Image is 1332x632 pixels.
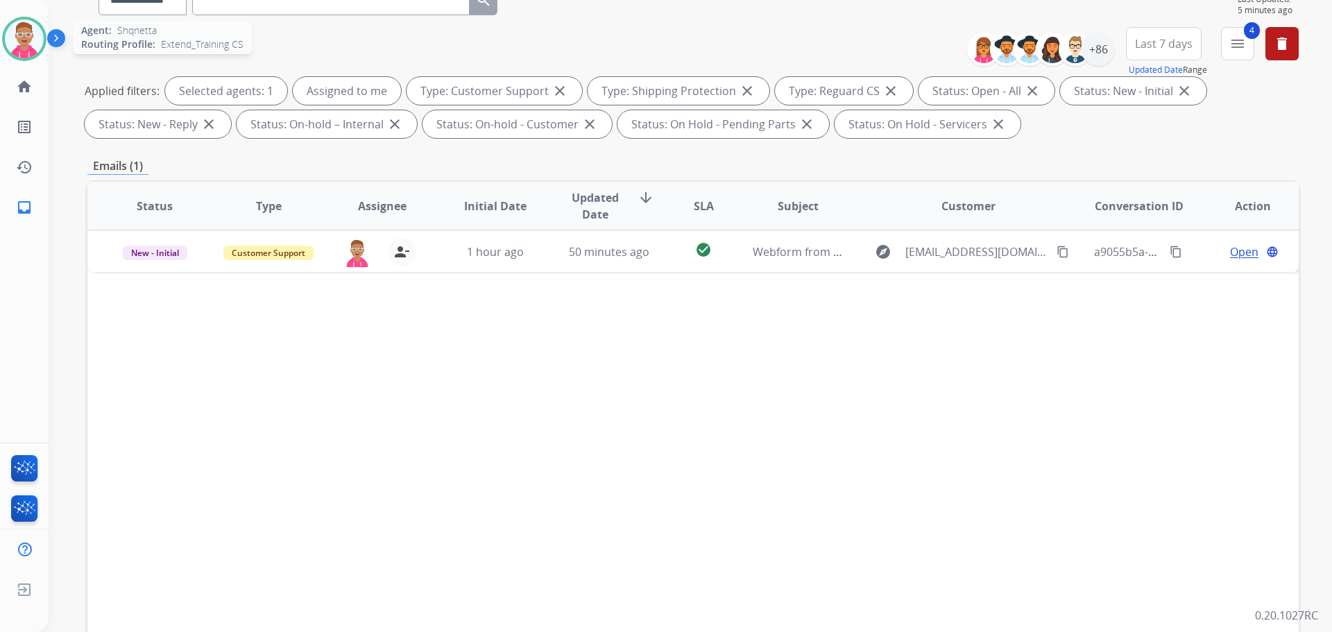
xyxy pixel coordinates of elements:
[739,83,755,99] mat-icon: close
[1221,27,1254,60] button: 4
[1082,33,1115,66] div: +86
[237,110,417,138] div: Status: On-hold – Internal
[552,83,568,99] mat-icon: close
[835,110,1021,138] div: Status: On Hold - Servicers
[799,116,815,133] mat-icon: close
[617,110,829,138] div: Status: On Hold - Pending Parts
[16,119,33,135] mat-icon: list_alt
[1135,41,1193,46] span: Last 7 days
[569,244,649,259] span: 50 minutes ago
[165,77,287,105] div: Selected agents: 1
[882,83,899,99] mat-icon: close
[1129,65,1183,76] button: Updated Date
[5,19,44,58] img: avatar
[200,116,217,133] mat-icon: close
[1229,35,1246,52] mat-icon: menu
[1057,246,1069,258] mat-icon: content_copy
[422,110,612,138] div: Status: On-hold - Customer
[1266,246,1279,258] mat-icon: language
[293,77,401,105] div: Assigned to me
[775,77,913,105] div: Type: Reguard CS
[581,116,598,133] mat-icon: close
[1024,83,1041,99] mat-icon: close
[1129,64,1207,76] span: Range
[393,244,410,260] mat-icon: person_remove
[467,244,524,259] span: 1 hour ago
[1274,35,1290,52] mat-icon: delete
[1230,244,1258,260] span: Open
[358,198,407,214] span: Assignee
[256,198,282,214] span: Type
[1244,22,1260,39] span: 4
[905,244,1048,260] span: [EMAIL_ADDRESS][DOMAIN_NAME]
[1255,607,1318,624] p: 0.20.1027RC
[123,246,187,260] span: New - Initial
[85,110,231,138] div: Status: New - Reply
[137,198,173,214] span: Status
[1176,83,1193,99] mat-icon: close
[81,37,155,51] span: Routing Profile:
[941,198,996,214] span: Customer
[875,244,891,260] mat-icon: explore
[694,198,714,214] span: SLA
[753,244,1067,259] span: Webform from [EMAIL_ADDRESS][DOMAIN_NAME] on [DATE]
[1060,77,1206,105] div: Status: New - Initial
[1170,246,1182,258] mat-icon: content_copy
[695,241,712,258] mat-icon: check_circle
[638,189,654,206] mat-icon: arrow_downward
[778,198,819,214] span: Subject
[464,198,527,214] span: Initial Date
[16,78,33,95] mat-icon: home
[1095,198,1184,214] span: Conversation ID
[161,37,244,51] span: Extend_Training CS
[87,157,148,175] p: Emails (1)
[919,77,1054,105] div: Status: Open - All
[343,238,371,267] img: agent-avatar
[588,77,769,105] div: Type: Shipping Protection
[85,83,160,99] p: Applied filters:
[1126,27,1202,60] button: Last 7 days
[1238,5,1299,16] span: 5 minutes ago
[223,246,314,260] span: Customer Support
[1094,244,1306,259] span: a9055b5a-8395-4068-b36c-88a62ee071fa
[81,24,112,37] span: Agent:
[1185,182,1299,230] th: Action
[386,116,403,133] mat-icon: close
[564,189,627,223] span: Updated Date
[16,159,33,176] mat-icon: history
[117,24,157,37] span: Shqnetta
[407,77,582,105] div: Type: Customer Support
[990,116,1007,133] mat-icon: close
[16,199,33,216] mat-icon: inbox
